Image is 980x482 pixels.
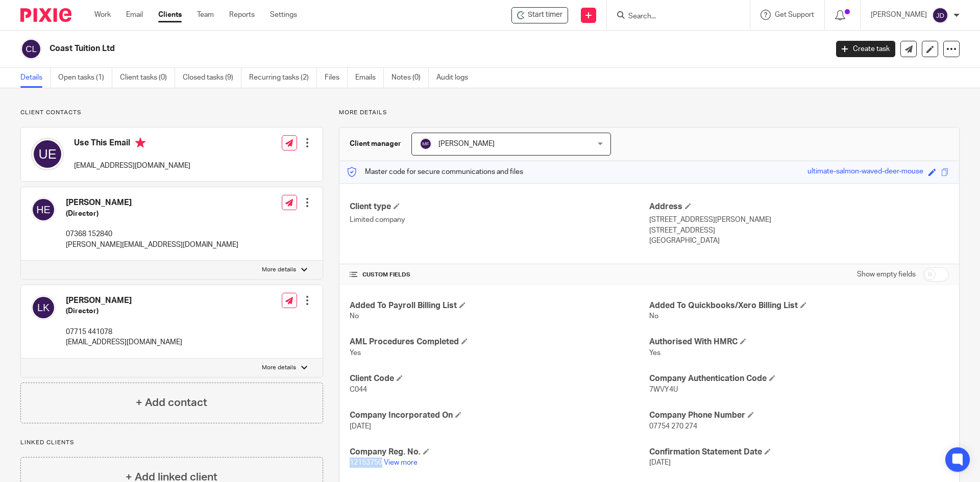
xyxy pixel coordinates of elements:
a: Clients [158,10,182,20]
h4: Confirmation Statement Date [649,447,949,458]
p: More details [262,364,296,372]
a: Team [197,10,214,20]
h4: Address [649,201,949,212]
span: 07754 270 274 [649,423,697,430]
p: More details [262,266,296,274]
a: Recurring tasks (2) [249,68,317,88]
span: 7WVY4U [649,386,678,393]
a: Client tasks (0) [120,68,175,88]
div: Coast Tuition Ltd [511,7,568,23]
h5: (Director) [66,209,238,219]
a: Work [94,10,111,20]
p: Limited company [350,215,649,225]
h4: Added To Payroll Billing List [350,300,649,311]
span: Get Support [775,11,814,18]
h4: AML Procedures Completed [350,337,649,347]
p: [STREET_ADDRESS][PERSON_NAME] [649,215,949,225]
img: svg%3E [420,138,432,150]
p: Master code for secure communications and files [347,167,523,177]
span: [PERSON_NAME] [438,140,495,147]
p: 07715 441078 [66,327,182,337]
p: [EMAIL_ADDRESS][DOMAIN_NAME] [66,337,182,347]
span: Start timer [528,10,562,20]
p: [EMAIL_ADDRESS][DOMAIN_NAME] [74,161,190,171]
p: [PERSON_NAME] [871,10,927,20]
a: Notes (0) [391,68,429,88]
p: Linked clients [20,439,323,447]
h4: [PERSON_NAME] [66,197,238,208]
h4: [PERSON_NAME] [66,295,182,306]
h4: Authorised With HMRC [649,337,949,347]
h4: Use This Email [74,138,190,150]
h4: Company Authentication Code [649,373,949,384]
h4: Company Incorporated On [350,410,649,421]
h3: Client manager [350,139,401,149]
a: Email [126,10,143,20]
h4: Company Phone Number [649,410,949,421]
p: [GEOGRAPHIC_DATA] [649,236,949,246]
img: Pixie [20,8,71,22]
img: svg%3E [31,138,64,170]
a: Settings [270,10,297,20]
a: Files [325,68,348,88]
img: svg%3E [31,295,56,320]
img: svg%3E [31,197,56,222]
label: Show empty fields [857,269,916,280]
a: Create task [836,41,895,57]
a: Closed tasks (9) [183,68,241,88]
a: Open tasks (1) [58,68,112,88]
p: [STREET_ADDRESS] [649,225,949,236]
a: Reports [229,10,255,20]
a: View more [384,459,418,466]
h2: Coast Tuition Ltd [50,43,667,54]
p: 07368 152840 [66,229,238,239]
h4: CUSTOM FIELDS [350,271,649,279]
p: Client contacts [20,109,323,117]
h4: Added To Quickbooks/Xero Billing List [649,300,949,311]
span: No [649,313,658,320]
h4: Client Code [350,373,649,384]
p: [PERSON_NAME][EMAIL_ADDRESS][DOMAIN_NAME] [66,240,238,250]
h4: Client type [350,201,649,212]
span: Yes [649,349,660,357]
input: Search [627,12,719,21]
a: Details [20,68,51,88]
img: svg%3E [20,38,42,60]
i: Primary [135,138,145,148]
img: svg%3E [932,7,948,23]
a: Audit logs [436,68,476,88]
span: 12153750 [350,459,382,466]
div: ultimate-salmon-waved-deer-mouse [807,166,923,178]
h4: + Add contact [136,395,207,411]
span: C044 [350,386,367,393]
h5: (Director) [66,306,182,316]
span: [DATE] [350,423,371,430]
p: More details [339,109,960,117]
span: Yes [350,349,361,357]
h4: Company Reg. No. [350,447,649,458]
a: Emails [355,68,384,88]
span: [DATE] [649,459,671,466]
span: No [350,313,359,320]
